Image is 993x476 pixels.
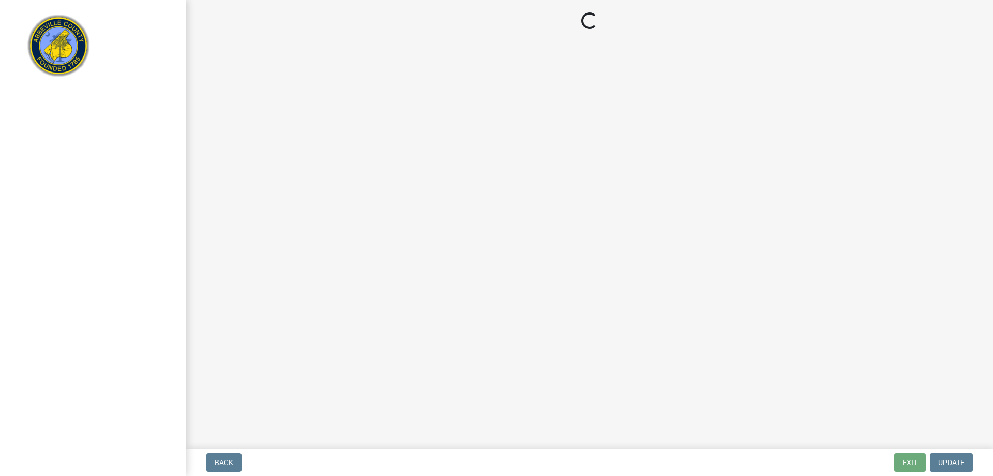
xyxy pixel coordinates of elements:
[215,458,233,467] span: Back
[930,453,973,472] button: Update
[206,453,242,472] button: Back
[21,11,97,87] img: Abbeville County, South Carolina
[938,458,965,467] span: Update
[894,453,926,472] button: Exit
